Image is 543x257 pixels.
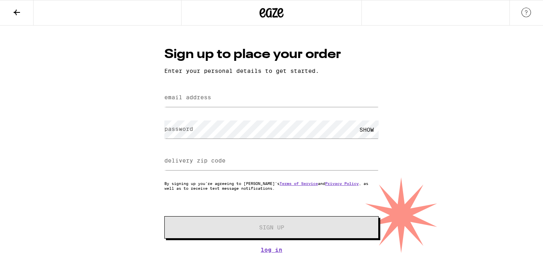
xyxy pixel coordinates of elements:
[164,68,379,74] p: Enter your personal details to get started.
[164,152,379,170] input: delivery zip code
[355,120,379,139] div: SHOW
[164,94,211,100] label: email address
[164,247,379,253] a: Log In
[164,216,379,239] button: Sign Up
[259,225,284,230] span: Sign Up
[164,181,379,191] p: By signing up you're agreeing to [PERSON_NAME]'s and , as well as to receive text message notific...
[164,89,379,107] input: email address
[279,181,318,186] a: Terms of Service
[164,46,379,64] h1: Sign up to place your order
[325,181,359,186] a: Privacy Policy
[164,157,226,164] label: delivery zip code
[164,126,193,132] label: password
